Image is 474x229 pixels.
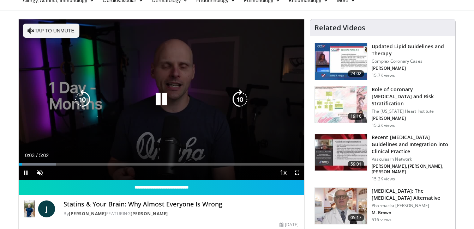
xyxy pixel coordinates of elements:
[64,211,299,217] div: By FEATURING
[19,163,305,166] div: Progress Bar
[19,166,33,180] button: Pause
[348,70,365,77] span: 24:02
[315,188,367,224] img: ce9609b9-a9bf-4b08-84dd-8eeb8ab29fc6.150x105_q85_crop-smart_upscale.jpg
[372,58,451,64] p: Complex Coronary Cases
[314,187,451,225] a: 05:17 [MEDICAL_DATA]: The [MEDICAL_DATA] Alternative Pharmacist [PERSON_NAME] M. Brown 516 views
[23,24,79,38] button: Tap to unmute
[372,156,451,162] p: Vasculearn Network
[372,73,395,78] p: 15.7K views
[348,113,365,120] span: 19:16
[314,134,451,182] a: 59:01 Recent [MEDICAL_DATA] Guidelines and Integration into Clinical Practice Vasculearn Network ...
[69,211,106,217] a: [PERSON_NAME]
[372,163,451,175] p: [PERSON_NAME], [PERSON_NAME], [PERSON_NAME]
[315,86,367,123] img: 1efa8c99-7b8a-4ab5-a569-1c219ae7bd2c.150x105_q85_crop-smart_upscale.jpg
[314,86,451,128] a: 19:16 Role of Coronary [MEDICAL_DATA] and Risk Stratification The [US_STATE] Heart Institute [PER...
[315,134,367,171] img: 87825f19-cf4c-4b91-bba1-ce218758c6bb.150x105_q85_crop-smart_upscale.jpg
[372,210,451,216] p: M. Brown
[24,200,36,217] img: Dr. Jordan Rennicke
[372,109,451,114] p: The [US_STATE] Heart Institute
[372,187,451,202] h3: [MEDICAL_DATA]: The [MEDICAL_DATA] Alternative
[19,19,305,180] video-js: Video Player
[276,166,290,180] button: Playback Rate
[372,217,391,223] p: 516 views
[36,153,38,158] span: /
[280,222,299,228] div: [DATE]
[131,211,168,217] a: [PERSON_NAME]
[290,166,304,180] button: Fullscreen
[348,214,365,221] span: 05:17
[372,203,451,209] p: Pharmacist [PERSON_NAME]
[314,43,451,80] a: 24:02 Updated Lipid Guidelines and Therapy Complex Coronary Cases [PERSON_NAME] 15.7K views
[372,86,451,107] h3: Role of Coronary [MEDICAL_DATA] and Risk Stratification
[64,200,299,208] h4: Statins & Your Brain: Why Almost Everyone Is Wrong
[372,66,451,71] p: [PERSON_NAME]
[372,116,451,121] p: [PERSON_NAME]
[314,24,365,32] h4: Related Videos
[39,153,49,158] span: 5:02
[372,43,451,57] h3: Updated Lipid Guidelines and Therapy
[25,153,35,158] span: 0:03
[372,176,395,182] p: 15.2K views
[33,166,47,180] button: Unmute
[372,134,451,155] h3: Recent [MEDICAL_DATA] Guidelines and Integration into Clinical Practice
[315,43,367,80] img: 77f671eb-9394-4acc-bc78-a9f077f94e00.150x105_q85_crop-smart_upscale.jpg
[38,200,55,217] a: J
[348,161,365,168] span: 59:01
[372,123,395,128] p: 15.2K views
